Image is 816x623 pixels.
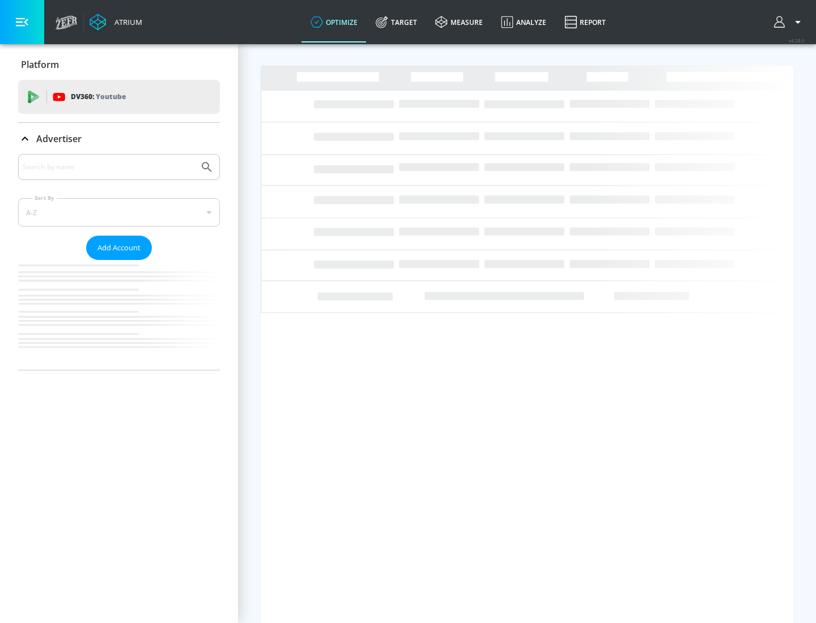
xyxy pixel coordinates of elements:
[492,2,555,42] a: Analyze
[301,2,367,42] a: optimize
[18,49,220,80] div: Platform
[97,241,141,254] span: Add Account
[18,198,220,227] div: A-Z
[789,37,805,44] span: v 4.28.0
[21,58,59,71] p: Platform
[90,14,142,31] a: Atrium
[18,154,220,370] div: Advertiser
[18,123,220,155] div: Advertiser
[110,17,142,27] div: Atrium
[18,80,220,114] div: DV360: Youtube
[86,236,152,260] button: Add Account
[96,91,126,103] p: Youtube
[23,160,194,174] input: Search by name
[71,91,126,103] p: DV360:
[555,2,615,42] a: Report
[18,260,220,370] nav: list of Advertiser
[36,133,82,145] p: Advertiser
[426,2,492,42] a: measure
[367,2,426,42] a: Target
[32,194,57,202] label: Sort By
